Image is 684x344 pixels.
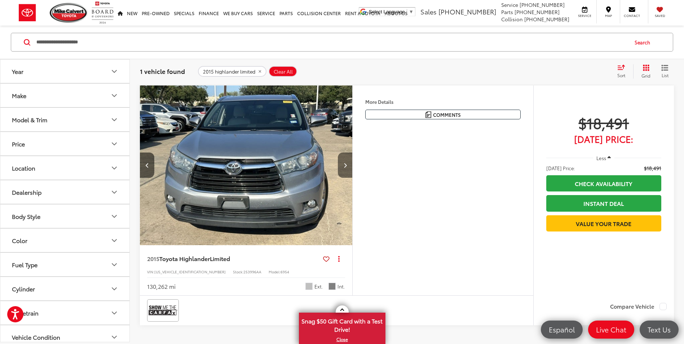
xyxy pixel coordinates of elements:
[110,212,119,221] div: Body Style
[0,204,130,228] button: Body StyleBody Style
[147,282,176,291] div: 130,262 mi
[592,325,630,334] span: Live Chat
[546,114,661,132] span: $18,491
[515,8,560,16] span: [PHONE_NUMBER]
[365,99,521,104] h4: More Details
[110,140,119,148] div: Price
[110,236,119,245] div: Color
[305,283,313,290] span: Silver
[624,13,640,18] span: Contact
[0,132,130,155] button: PricePrice
[628,33,661,51] button: Search
[0,277,130,300] button: CylinderCylinder
[159,254,210,263] span: Toyota Highlander
[337,283,345,290] span: Int.
[110,333,119,341] div: Vehicle Condition
[633,64,656,79] button: Grid View
[110,115,119,124] div: Model & Trim
[243,269,261,274] span: 253996AA
[433,111,461,118] span: Comments
[269,66,297,77] button: Clear All
[546,164,575,172] span: [DATE] Price:
[12,285,35,292] div: Cylinder
[140,153,154,178] button: Previous image
[0,253,130,276] button: Fuel TypeFuel Type
[12,140,25,147] div: Price
[12,189,41,195] div: Dealership
[203,69,255,75] span: 2015 highlander limited
[110,309,119,317] div: Drivetrain
[110,164,119,172] div: Location
[0,59,130,83] button: YearYear
[140,85,353,246] img: 2015 Toyota Highlander Limited
[140,85,353,245] div: 2015 Toyota Highlander Limited 1
[281,269,289,274] span: 6954
[420,7,437,16] span: Sales
[438,7,496,16] span: [PHONE_NUMBER]
[12,309,39,316] div: Drivetrain
[546,135,661,142] span: [DATE] Price:
[140,85,353,245] a: 2015 Toyota Highlander Limited2015 Toyota Highlander Limited2015 Toyota Highlander Limited2015 To...
[644,164,661,172] span: $18,491
[110,260,119,269] div: Fuel Type
[50,3,88,23] img: Mike Calvert Toyota
[520,1,565,8] span: [PHONE_NUMBER]
[154,269,226,274] span: [US_VEHICLE_IDENTIFICATION_NUMBER]
[600,13,616,18] span: Map
[656,64,674,79] button: List View
[545,325,578,334] span: Español
[110,188,119,197] div: Dealership
[0,156,130,180] button: LocationLocation
[314,283,323,290] span: Ext.
[12,334,60,340] div: Vehicle Condition
[588,321,634,339] a: Live Chat
[338,256,340,261] span: dropdown dots
[300,313,385,335] span: Snag $50 Gift Card with a Test Drive!
[332,252,345,265] button: Actions
[501,1,518,8] span: Service
[0,301,130,325] button: DrivetrainDrivetrain
[233,269,243,274] span: Stock:
[546,175,661,191] a: Check Availability
[640,321,679,339] a: Text Us
[501,8,513,16] span: Parts
[269,269,281,274] span: Model:
[110,285,119,293] div: Cylinder
[614,64,633,79] button: Select sort value
[0,229,130,252] button: ColorColor
[617,72,625,78] span: Sort
[12,68,23,75] div: Year
[274,69,293,75] span: Clear All
[0,108,130,131] button: Model & TrimModel & Trim
[661,72,668,78] span: List
[593,151,615,164] button: Less
[546,215,661,231] a: Value Your Trade
[546,195,661,211] a: Instant Deal
[36,34,628,51] input: Search by Make, Model, or Keyword
[610,303,667,310] label: Compare Vehicle
[0,84,130,107] button: MakeMake
[147,269,154,274] span: VIN:
[409,9,414,14] span: ▼
[425,111,431,118] img: Comments
[12,261,37,268] div: Fuel Type
[0,180,130,204] button: DealershipDealership
[12,116,47,123] div: Model & Trim
[328,283,336,290] span: Ash
[140,67,185,75] span: 1 vehicle found
[644,325,674,334] span: Text Us
[12,164,35,171] div: Location
[149,301,177,320] img: View CARFAX report
[12,237,27,244] div: Color
[147,254,159,263] span: 2015
[641,72,650,79] span: Grid
[501,16,523,23] span: Collision
[12,92,26,99] div: Make
[524,16,569,23] span: [PHONE_NUMBER]
[110,67,119,76] div: Year
[210,254,230,263] span: Limited
[198,66,266,77] button: remove 2015%20highlander%20limited
[577,13,593,18] span: Service
[365,110,521,119] button: Comments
